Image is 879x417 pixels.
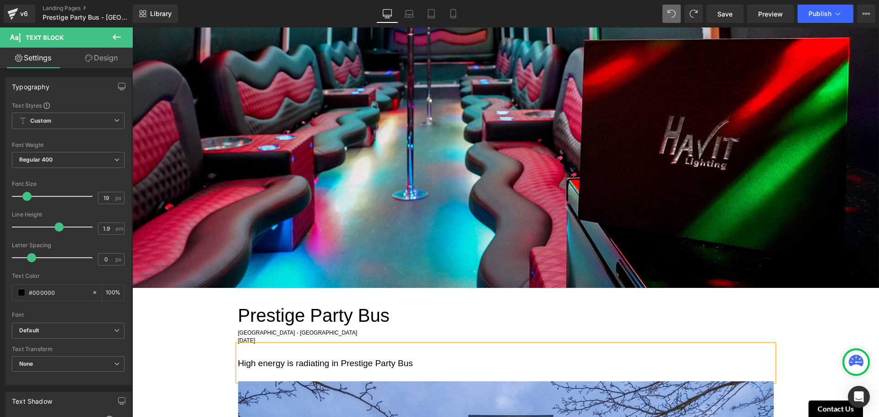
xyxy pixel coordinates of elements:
button: Redo [684,5,703,23]
a: New Library [133,5,178,23]
a: Laptop [398,5,420,23]
a: Landing Pages [43,5,148,12]
a: v6 [4,5,35,23]
div: Text Shadow [12,392,52,405]
b: Custom [30,117,51,125]
div: Text Color [12,273,125,279]
span: em [115,226,123,232]
a: Desktop [376,5,398,23]
div: Letter Spacing [12,242,125,249]
a: Design [68,48,135,68]
div: Font [12,312,125,318]
span: Publish [808,10,831,17]
a: Tablet [420,5,442,23]
b: Regular 400 [19,156,53,163]
span: Library [150,10,172,18]
div: High energy is radiating in Prestige Party Bus [106,317,641,354]
span: px [115,195,123,201]
div: % [102,285,124,301]
div: Line Height [12,211,125,218]
span: Preview [758,9,783,19]
span: Text Block [26,34,64,41]
span: Prestige Party Bus - [GEOGRAPHIC_DATA] [43,14,130,21]
div: Typography [12,78,49,91]
b: None [19,360,33,367]
span: [GEOGRAPHIC_DATA] - [GEOGRAPHIC_DATA] [106,302,225,309]
h1: Prestige Party Bus [106,274,641,302]
a: Mobile [442,5,464,23]
div: Text Transform [12,346,125,352]
span: Save [717,9,732,19]
span: px [115,256,123,262]
i: Default [19,327,39,335]
button: More [857,5,875,23]
input: Color [29,287,87,298]
button: Undo [662,5,681,23]
div: v6 [18,8,30,20]
div: Text Styles [12,102,125,109]
div: Open Intercom Messenger [848,386,870,408]
button: Publish [798,5,853,23]
span: [DATE] [106,310,123,316]
a: Preview [747,5,794,23]
div: Font Size [12,181,125,187]
div: Font Weight [12,142,125,148]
